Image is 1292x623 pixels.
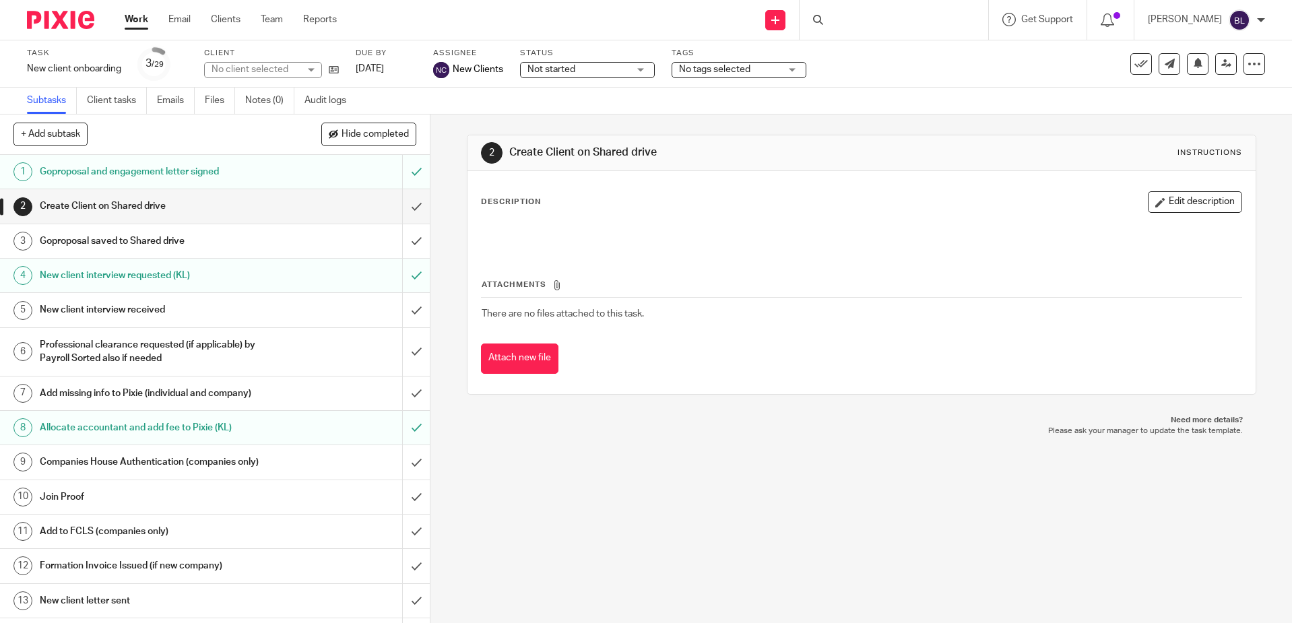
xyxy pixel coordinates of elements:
[481,197,541,207] p: Description
[13,384,32,403] div: 7
[433,62,449,78] img: svg%3E
[482,309,644,319] span: There are no files attached to this task.
[13,342,32,361] div: 6
[157,88,195,114] a: Emails
[481,343,558,374] button: Attach new file
[453,63,503,76] span: New Clients
[40,487,273,507] h1: Join Proof
[321,123,416,145] button: Hide completed
[672,48,806,59] label: Tags
[13,232,32,251] div: 3
[1229,9,1250,31] img: svg%3E
[212,63,299,76] div: No client selected
[13,556,32,575] div: 12
[13,453,32,471] div: 9
[245,88,294,114] a: Notes (0)
[27,11,94,29] img: Pixie
[152,61,164,68] small: /29
[1177,147,1242,158] div: Instructions
[146,56,164,71] div: 3
[27,88,77,114] a: Subtasks
[13,123,88,145] button: + Add subtask
[520,48,655,59] label: Status
[527,65,575,74] span: Not started
[356,64,384,73] span: [DATE]
[40,162,273,182] h1: Goproposal and engagement letter signed
[40,231,273,251] h1: Goproposal saved to Shared drive
[303,13,337,26] a: Reports
[40,452,273,472] h1: Companies House Authentication (companies only)
[481,142,503,164] div: 2
[40,591,273,611] h1: New client letter sent
[40,335,273,369] h1: Professional clearance requested (if applicable) by Payroll Sorted also if needed
[342,129,409,140] span: Hide completed
[1021,15,1073,24] span: Get Support
[433,48,503,59] label: Assignee
[1148,13,1222,26] p: [PERSON_NAME]
[40,196,273,216] h1: Create Client on Shared drive
[40,556,273,576] h1: Formation Invoice Issued (if new company)
[13,301,32,320] div: 5
[205,88,235,114] a: Files
[211,13,240,26] a: Clients
[679,65,750,74] span: No tags selected
[356,48,416,59] label: Due by
[40,300,273,320] h1: New client interview received
[13,418,32,437] div: 8
[261,13,283,26] a: Team
[125,13,148,26] a: Work
[204,48,339,59] label: Client
[13,488,32,506] div: 10
[480,415,1243,426] p: Need more details?
[482,281,546,288] span: Attachments
[27,62,121,75] div: New client onboarding
[1148,191,1242,213] button: Edit description
[304,88,356,114] a: Audit logs
[168,13,191,26] a: Email
[13,162,32,181] div: 1
[480,426,1243,436] p: Please ask your manager to update the task template.
[40,521,273,542] h1: Add to FCLS (companies only)
[13,522,32,541] div: 11
[40,383,273,403] h1: Add missing info to Pixie (individual and company)
[87,88,147,114] a: Client tasks
[13,197,32,216] div: 2
[13,591,32,610] div: 13
[509,145,890,160] h1: Create Client on Shared drive
[13,266,32,285] div: 4
[40,265,273,286] h1: New client interview requested (KL)
[27,48,121,59] label: Task
[40,418,273,438] h1: Allocate accountant and add fee to Pixie (KL)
